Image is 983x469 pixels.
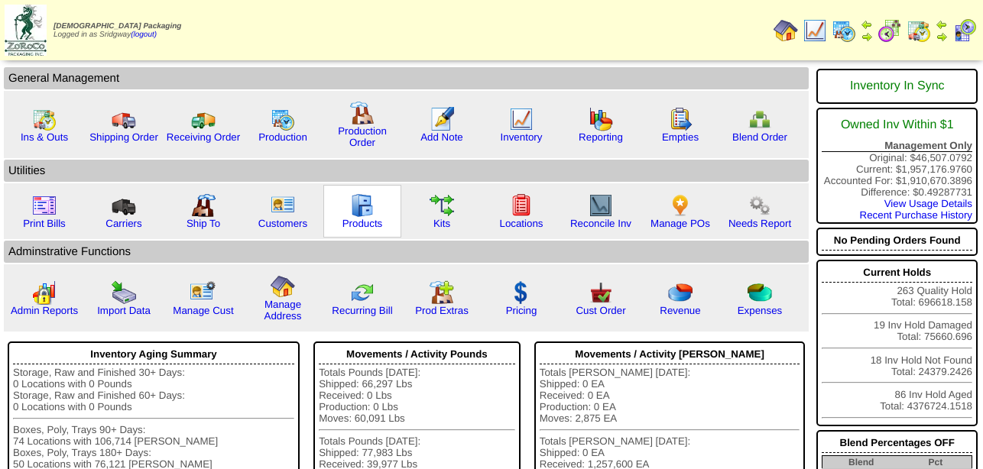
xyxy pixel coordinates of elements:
a: Locations [499,218,543,229]
img: dollar.gif [509,280,534,305]
a: Products [342,218,383,229]
img: line_graph.gif [509,107,534,131]
a: Blend Order [732,131,787,143]
img: managecust.png [190,280,218,305]
img: factory.gif [350,101,375,125]
div: 263 Quality Hold Total: 696618.158 19 Inv Hold Damaged Total: 75660.696 18 Inv Hold Not Found Tot... [816,260,978,426]
a: View Usage Details [884,198,972,209]
a: Ins & Outs [21,131,68,143]
img: prodextras.gif [430,280,454,305]
img: po.png [668,193,693,218]
img: calendarblend.gif [878,18,902,43]
td: Utilities [4,160,809,182]
span: Logged in as Sridgway [54,22,181,39]
img: home.gif [271,274,295,299]
div: Blend Percentages OFF [822,433,972,453]
img: cust_order.png [589,280,613,305]
a: Carriers [105,218,141,229]
a: Import Data [97,305,151,316]
img: locations.gif [509,193,534,218]
a: Revenue [660,305,700,316]
img: calendarinout.gif [907,18,931,43]
a: (logout) [131,31,157,39]
img: workflow.png [748,193,772,218]
img: factory2.gif [191,193,216,218]
a: Recent Purchase History [860,209,972,221]
td: General Management [4,67,809,89]
a: Production [258,131,307,143]
img: truck2.gif [191,107,216,131]
img: pie_chart.png [668,280,693,305]
img: network.png [748,107,772,131]
img: workorder.gif [668,107,693,131]
img: calendarinout.gif [32,107,57,131]
a: Add Note [420,131,463,143]
div: Inventory Aging Summary [13,344,294,364]
div: Inventory In Sync [822,72,972,101]
span: [DEMOGRAPHIC_DATA] Packaging [54,22,181,31]
img: customers.gif [271,193,295,218]
a: Shipping Order [89,131,158,143]
a: Manage Cust [173,305,233,316]
a: Pricing [506,305,537,316]
a: Print Bills [23,218,66,229]
img: pie_chart2.png [748,280,772,305]
div: Owned Inv Within $1 [822,111,972,140]
a: Manage Address [264,299,302,322]
div: Management Only [822,140,972,152]
img: zoroco-logo-small.webp [5,5,47,56]
th: Pct [900,456,972,469]
img: cabinet.gif [350,193,375,218]
a: Expenses [738,305,783,316]
a: Customers [258,218,307,229]
a: Ship To [187,218,220,229]
img: workflow.gif [430,193,454,218]
a: Kits [433,218,450,229]
a: Production Order [338,125,387,148]
th: Blend [822,456,900,469]
img: invoice2.gif [32,193,57,218]
a: Inventory [501,131,543,143]
td: Adminstrative Functions [4,241,809,263]
a: Reconcile Inv [570,218,631,229]
img: line_graph.gif [803,18,827,43]
div: Original: $46,507.0792 Current: $1,957,176.9760 Accounted For: $1,910,670.3896 Difference: $0.492... [816,108,978,224]
img: truck.gif [112,107,136,131]
img: calendarcustomer.gif [952,18,977,43]
a: Manage POs [650,218,710,229]
a: Admin Reports [11,305,78,316]
img: calendarprod.gif [832,18,856,43]
div: Movements / Activity [PERSON_NAME] [540,344,800,364]
img: import.gif [112,280,136,305]
img: arrowleft.gif [861,18,873,31]
a: Needs Report [728,218,791,229]
a: Recurring Bill [332,305,392,316]
img: calendarprod.gif [271,107,295,131]
div: No Pending Orders Found [822,231,972,251]
a: Receiving Order [167,131,240,143]
img: arrowright.gif [861,31,873,43]
a: Reporting [579,131,623,143]
img: line_graph2.gif [589,193,613,218]
img: graph.gif [589,107,613,131]
img: truck3.gif [112,193,136,218]
img: home.gif [774,18,798,43]
a: Prod Extras [415,305,469,316]
div: Movements / Activity Pounds [319,344,515,364]
img: arrowright.gif [936,31,948,43]
img: arrowleft.gif [936,18,948,31]
a: Empties [662,131,699,143]
div: Current Holds [822,263,972,283]
img: graph2.png [32,280,57,305]
img: orders.gif [430,107,454,131]
a: Cust Order [576,305,625,316]
img: reconcile.gif [350,280,375,305]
